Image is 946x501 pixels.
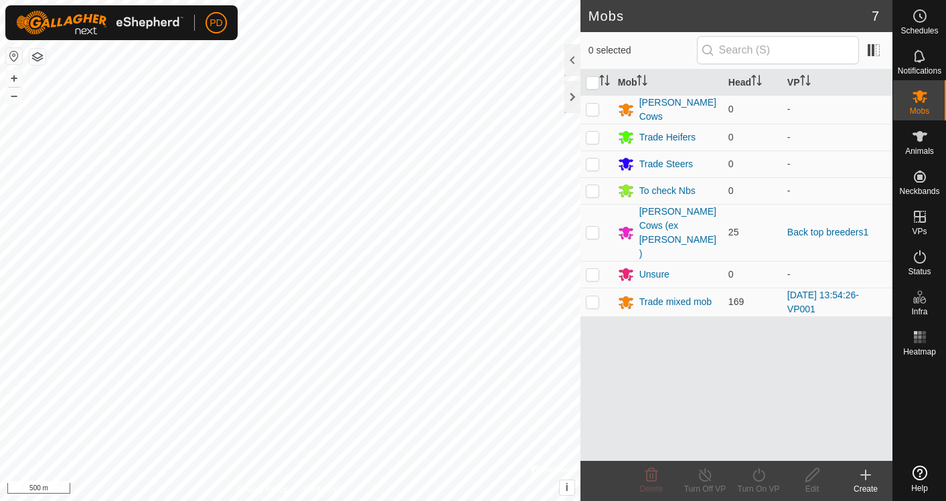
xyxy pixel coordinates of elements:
[912,227,927,235] span: VPs
[565,482,568,493] span: i
[751,77,762,88] p-sorticon: Activate to sort
[782,177,892,204] td: -
[560,480,574,495] button: i
[6,88,22,104] button: –
[588,8,872,24] h2: Mobs
[782,151,892,177] td: -
[728,185,734,196] span: 0
[787,290,859,314] a: [DATE] 13:54:26-VP001
[728,132,734,142] span: 0
[639,205,718,261] div: [PERSON_NAME] Cows (ex [PERSON_NAME])
[697,36,859,64] input: Search (S)
[782,261,892,288] td: -
[782,70,892,96] th: VP
[639,157,693,171] div: Trade Steers
[839,483,892,495] div: Create
[899,187,939,195] span: Neckbands
[6,48,22,64] button: Reset Map
[872,6,879,26] span: 7
[613,70,723,96] th: Mob
[785,483,839,495] div: Edit
[782,124,892,151] td: -
[905,147,934,155] span: Animals
[910,107,929,115] span: Mobs
[898,67,941,75] span: Notifications
[908,268,931,276] span: Status
[723,70,782,96] th: Head
[787,227,868,237] a: Back top breeders1
[728,104,734,114] span: 0
[639,268,669,282] div: Unsure
[16,11,183,35] img: Gallagher Logo
[639,96,718,124] div: [PERSON_NAME] Cows
[637,77,647,88] p-sorticon: Activate to sort
[303,484,343,496] a: Contact Us
[237,484,287,496] a: Privacy Policy
[639,184,696,198] div: To check Nbs
[599,77,610,88] p-sorticon: Activate to sort
[728,159,734,169] span: 0
[800,77,811,88] p-sorticon: Activate to sort
[728,269,734,280] span: 0
[728,227,739,237] span: 25
[639,130,696,144] div: Trade Heifers
[6,70,22,86] button: +
[782,95,892,124] td: -
[903,348,936,356] span: Heatmap
[911,484,928,492] span: Help
[210,16,222,30] span: PD
[893,460,946,498] a: Help
[911,308,927,316] span: Infra
[588,43,697,58] span: 0 selected
[732,483,785,495] div: Turn On VP
[639,295,712,309] div: Trade mixed mob
[728,296,744,307] span: 169
[29,49,46,65] button: Map Layers
[640,484,663,494] span: Delete
[900,27,938,35] span: Schedules
[678,483,732,495] div: Turn Off VP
